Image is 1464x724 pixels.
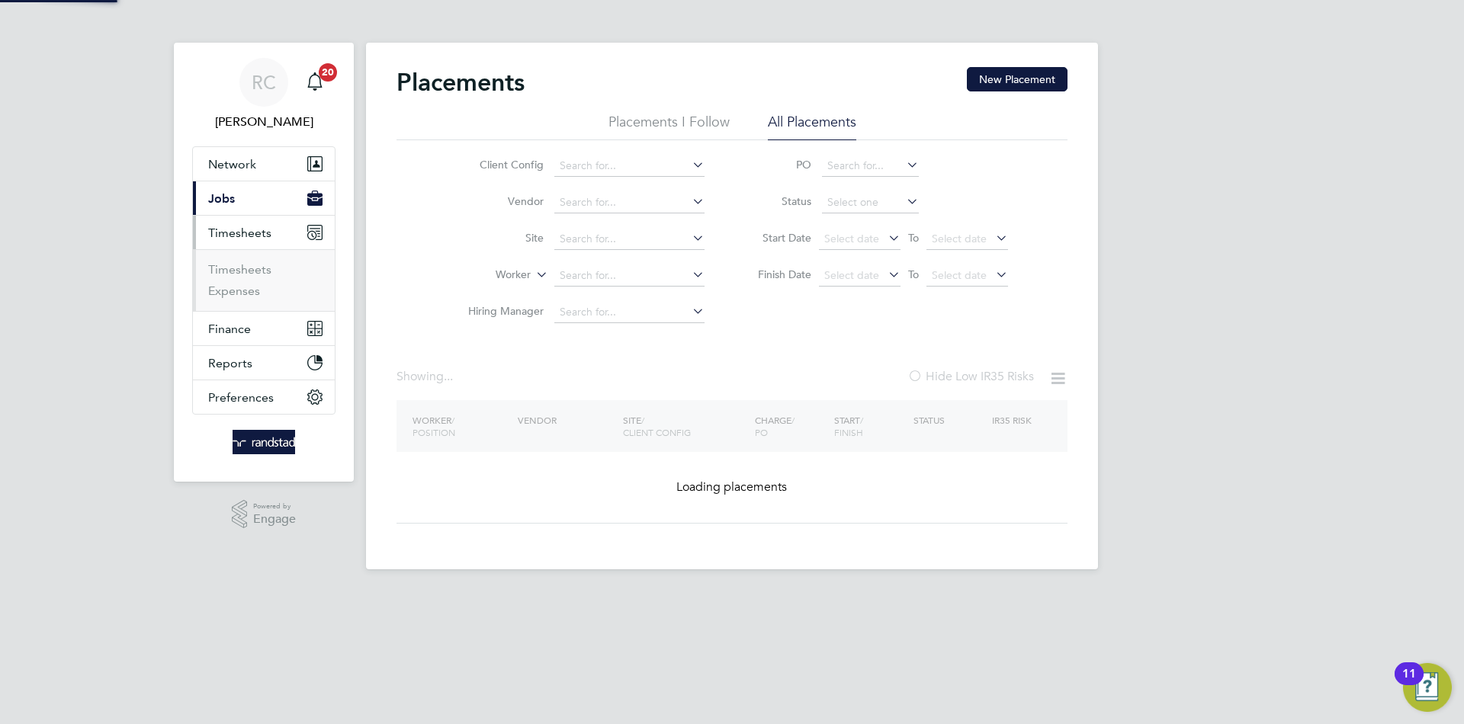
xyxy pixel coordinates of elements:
a: Timesheets [208,262,271,277]
span: Preferences [208,390,274,405]
div: Showing [396,369,456,385]
input: Search for... [554,192,705,213]
label: PO [743,158,811,171]
label: Hiring Manager [456,304,544,318]
span: Rebecca Cahill [192,113,335,131]
span: Jobs [208,191,235,206]
a: Expenses [208,284,260,298]
h2: Placements [396,67,525,98]
input: Search for... [554,155,705,177]
label: Client Config [456,158,544,171]
li: All Placements [768,113,856,140]
div: Timesheets [193,249,335,311]
span: Timesheets [208,226,271,240]
a: RC[PERSON_NAME] [192,58,335,131]
button: Preferences [193,380,335,414]
input: Search for... [554,265,705,287]
span: Finance [208,322,251,336]
li: Placements I Follow [608,113,730,140]
button: Open Resource Center, 11 new notifications [1403,663,1452,712]
a: 20 [300,58,330,107]
span: Select date [824,268,879,282]
span: Select date [932,232,987,245]
a: Powered byEngage [232,500,297,529]
label: Hide Low IR35 Risks [907,369,1034,384]
img: randstad-logo-retina.png [233,430,296,454]
input: Search for... [822,155,919,177]
span: To [904,264,923,284]
label: Worker [443,267,531,283]
button: Reports [193,346,335,380]
label: Finish Date [743,267,811,281]
label: Site [456,231,544,245]
button: Timesheets [193,216,335,249]
input: Search for... [554,229,705,250]
button: New Placement [967,67,1067,91]
span: Engage [253,513,296,526]
span: Select date [932,268,987,282]
input: Select one [822,192,919,213]
button: Finance [193,312,335,345]
span: ... [444,369,453,384]
label: Status [743,194,811,208]
nav: Main navigation [174,43,354,482]
span: Network [208,157,256,171]
span: RC [252,72,276,92]
label: Vendor [456,194,544,208]
span: 20 [319,63,337,82]
span: Select date [824,232,879,245]
span: To [904,228,923,248]
input: Search for... [554,302,705,323]
span: Powered by [253,500,296,513]
button: Network [193,147,335,181]
a: Go to home page [192,430,335,454]
span: Reports [208,356,252,370]
label: Start Date [743,231,811,245]
button: Jobs [193,181,335,215]
div: 11 [1402,674,1416,694]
